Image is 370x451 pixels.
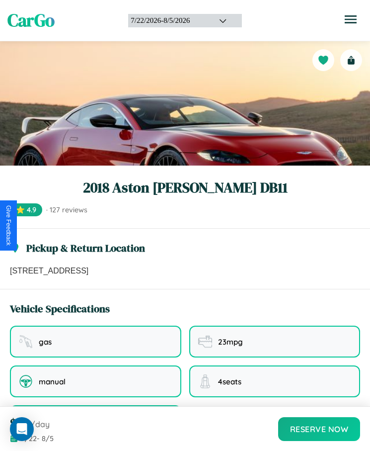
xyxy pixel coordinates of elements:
[278,417,361,441] button: Reserve Now
[31,419,50,429] span: /day
[39,377,66,386] span: manual
[7,8,55,32] span: CarGo
[218,337,243,347] span: 23 mpg
[19,335,33,349] img: fuel type
[39,337,52,347] span: gas
[10,178,360,197] h1: 2018 Aston [PERSON_NAME] DB11
[10,301,110,316] h3: Vehicle Specifications
[198,335,212,349] img: fuel efficiency
[46,205,87,214] span: · 127 reviews
[131,16,207,25] div: 7 / 22 / 2026 - 8 / 5 / 2026
[218,377,241,386] span: 4 seats
[10,417,34,441] div: Open Intercom Messenger
[26,241,145,255] h3: Pickup & Return Location
[10,415,29,431] span: $ 30
[21,434,54,443] span: 7 / 22 - 8 / 5
[10,265,360,277] p: [STREET_ADDRESS]
[10,203,42,216] span: ⭐ 4.9
[198,374,212,388] img: seating
[5,205,12,246] div: Give Feedback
